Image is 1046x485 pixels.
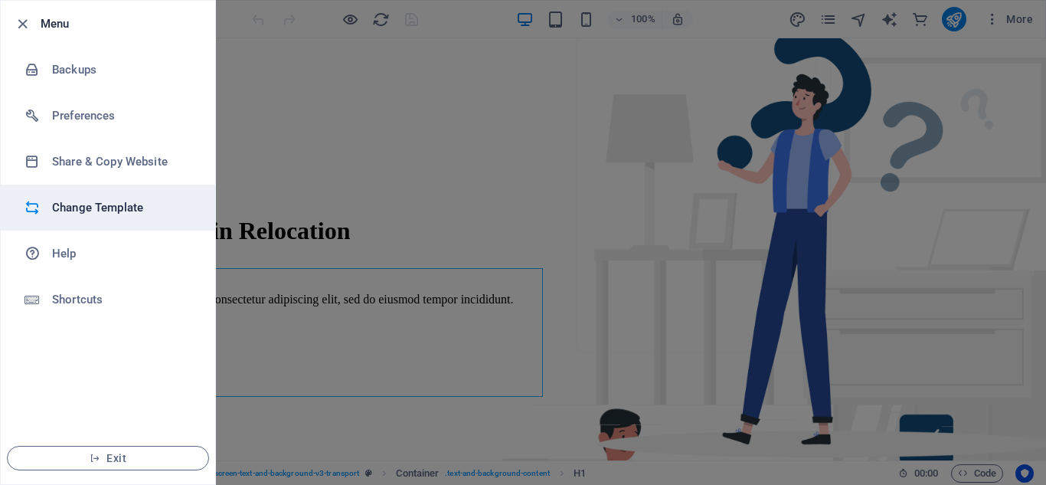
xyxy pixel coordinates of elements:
h6: Change Template [52,198,194,217]
h6: Menu [41,15,203,33]
h6: Share & Copy Website [52,152,194,171]
h6: Preferences [52,107,194,125]
span: Exit [20,452,196,464]
a: Help [1,231,215,277]
h6: Shortcuts [52,290,194,309]
a: Skip to main content [6,6,108,19]
button: Exit [7,446,209,470]
h6: Backups [52,61,194,79]
h6: Help [52,244,194,263]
